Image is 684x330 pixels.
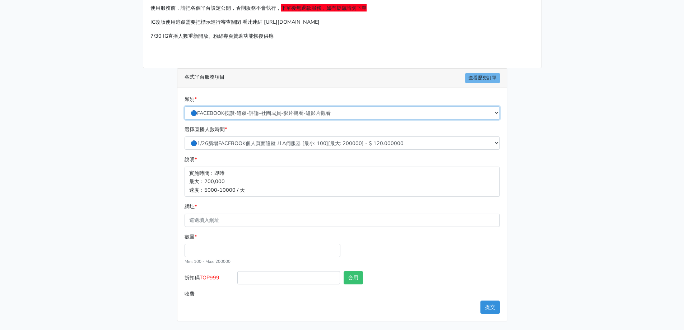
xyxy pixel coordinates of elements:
label: 選擇直播人數時間 [185,125,227,134]
span: 下單後無退款服務，如有疑慮請勿下單 [281,4,367,11]
label: 網址 [185,203,197,211]
p: IG改版使用追蹤需要把標示進行審查關閉 看此連結 [URL][DOMAIN_NAME] [150,18,534,26]
label: 數量 [185,233,197,241]
label: 類別 [185,95,197,103]
label: 收費 [183,287,236,301]
span: TOP999 [200,274,219,281]
button: 提交 [480,301,500,314]
label: 說明 [185,155,197,164]
small: Min: 100 - Max: 200000 [185,259,231,264]
a: 查看歷史訂單 [465,73,500,83]
p: 使用服務前，請把各個平台設定公開，否則服務不會執行， [150,4,534,12]
p: 7/30 IG直播人數重新開放、粉絲專頁贊助功能恢復供應 [150,32,534,40]
div: 各式平台服務項目 [177,69,507,88]
p: 實施時間：即時 最大：200,000 速度：5000-10000 / 天 [185,167,500,196]
input: 這邊填入網址 [185,214,500,227]
label: 折扣碼 [183,271,236,287]
button: 套用 [344,271,363,284]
